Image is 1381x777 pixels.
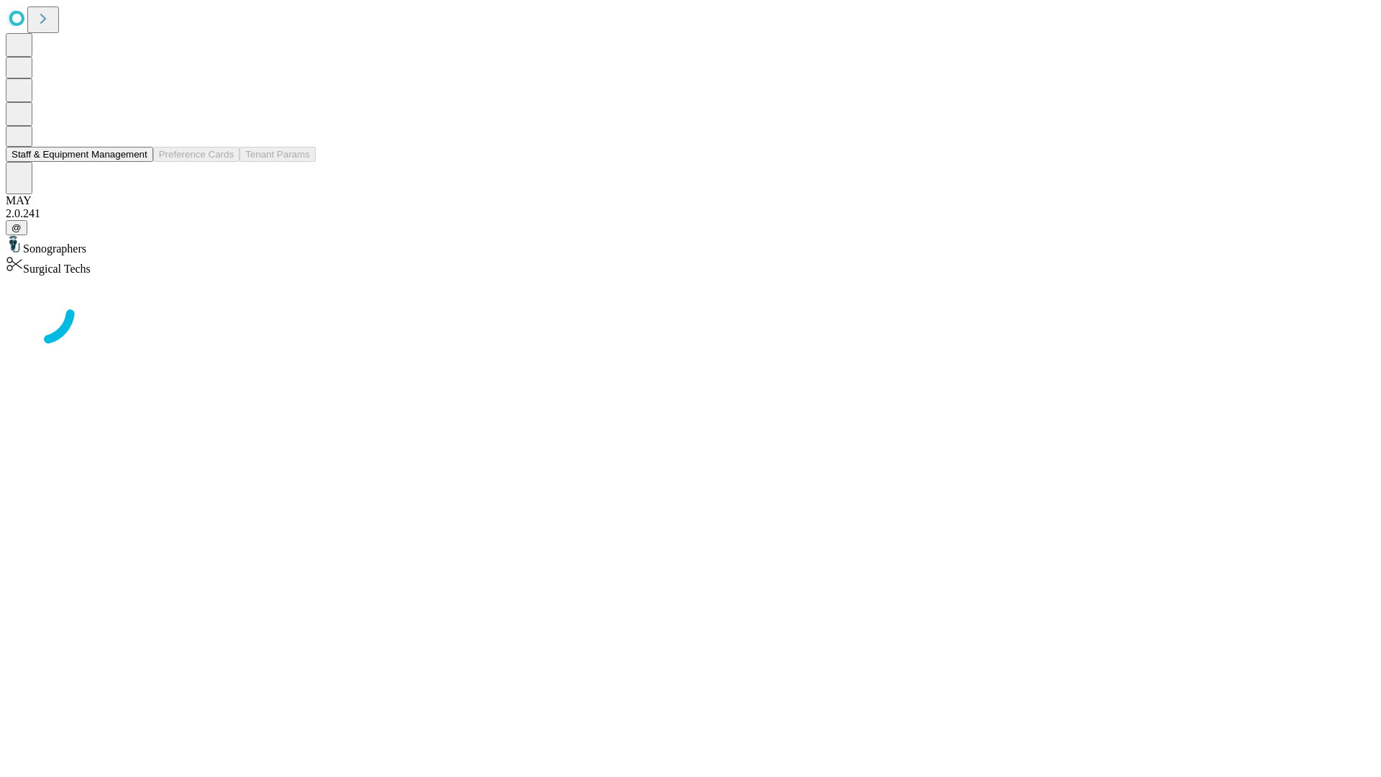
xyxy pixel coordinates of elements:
[12,222,22,233] span: @
[6,220,27,235] button: @
[6,255,1375,276] div: Surgical Techs
[240,147,316,162] button: Tenant Params
[6,235,1375,255] div: Sonographers
[6,147,153,162] button: Staff & Equipment Management
[6,194,1375,207] div: MAY
[153,147,240,162] button: Preference Cards
[6,207,1375,220] div: 2.0.241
